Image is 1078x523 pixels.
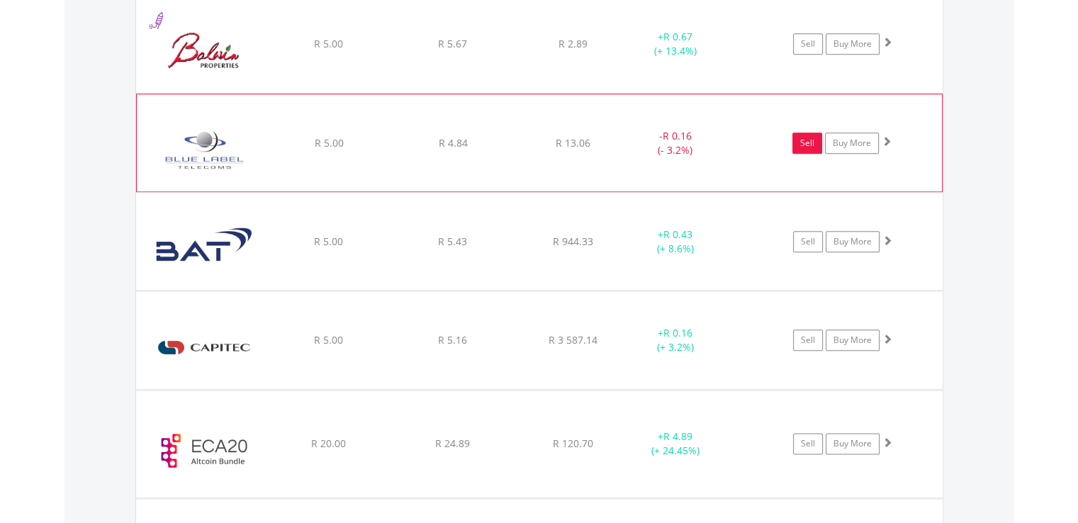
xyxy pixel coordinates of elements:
span: R 4.84 [438,136,467,150]
a: Buy More [825,133,879,154]
div: + (+ 13.4%) [622,30,729,58]
a: Buy More [826,33,880,55]
span: R 20.00 [311,437,346,450]
span: R 120.70 [553,437,593,450]
a: Buy More [826,433,880,454]
a: Sell [793,231,823,252]
img: EQU.ZA.BLU.png [144,112,266,189]
span: R 5.00 [314,333,343,347]
span: R 0.67 [663,30,692,43]
span: R 5.00 [314,37,343,50]
span: R 5.43 [438,235,467,248]
div: + (+ 3.2%) [622,326,729,354]
a: Sell [793,33,823,55]
span: R 4.89 [663,429,692,443]
span: R 5.00 [314,235,343,248]
img: EQU.ZA.CPI.png [143,309,265,386]
span: R 5.16 [438,333,467,347]
div: - (- 3.2%) [622,129,728,157]
img: ECA20.EC.ECA20.png [143,408,265,493]
a: Buy More [826,330,880,351]
a: Buy More [826,231,880,252]
span: R 0.16 [662,129,691,142]
span: R 3 587.14 [549,333,597,347]
div: + (+ 24.45%) [622,429,729,458]
img: EQU.ZA.BWN.png [143,12,265,89]
img: EQU.ZA.BTI.png [143,210,265,286]
span: R 5.67 [438,37,467,50]
span: R 5.00 [314,136,343,150]
a: Sell [793,433,823,454]
div: + (+ 8.6%) [622,227,729,256]
span: R 2.89 [558,37,588,50]
span: R 24.89 [435,437,470,450]
a: Sell [792,133,822,154]
span: R 944.33 [553,235,593,248]
span: R 0.43 [663,227,692,241]
span: R 13.06 [556,136,590,150]
span: R 0.16 [663,326,692,339]
a: Sell [793,330,823,351]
